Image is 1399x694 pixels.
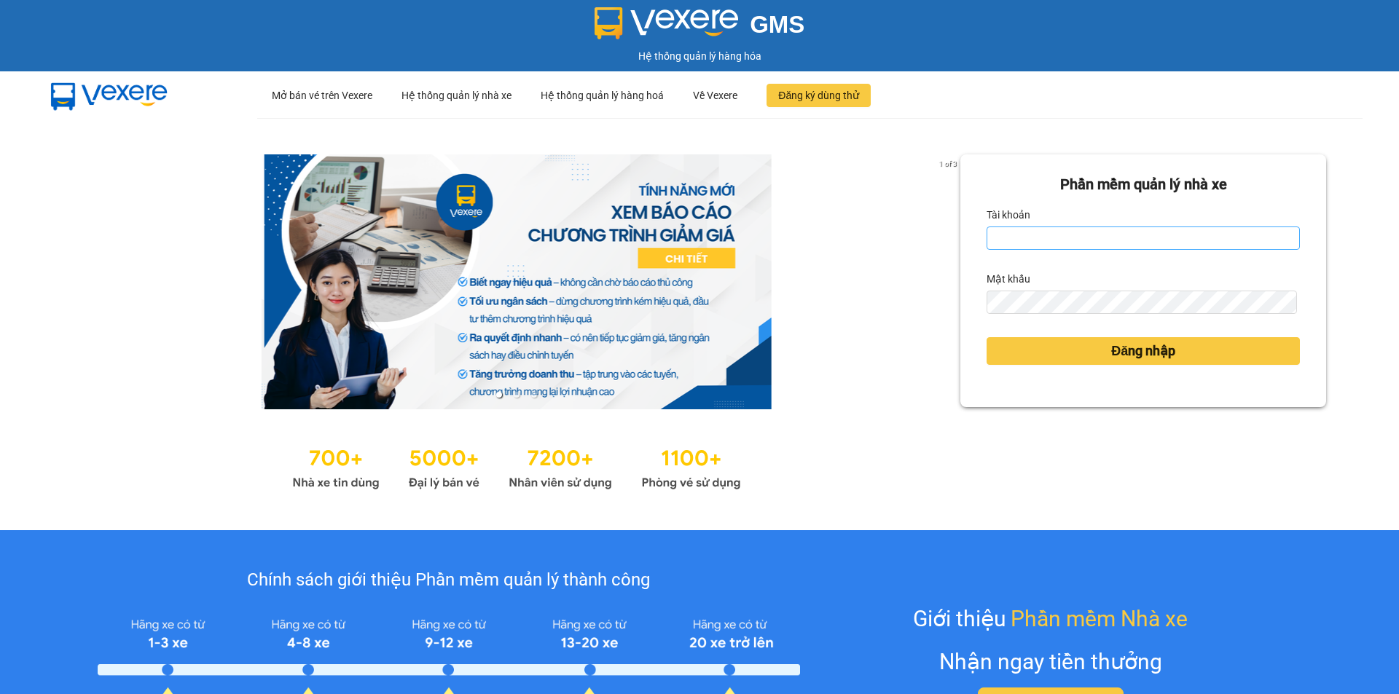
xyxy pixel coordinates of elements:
span: GMS [750,11,804,38]
img: Statistics.png [292,438,741,494]
p: 1 of 3 [935,154,960,173]
span: Phần mềm Nhà xe [1011,602,1188,636]
div: Chính sách giới thiệu Phần mềm quản lý thành công [98,567,799,594]
button: next slide / item [940,154,960,409]
li: slide item 2 [514,392,520,398]
li: slide item 3 [531,392,537,398]
button: Đăng nhập [987,337,1300,365]
div: Mở bán vé trên Vexere [272,72,372,119]
div: Hệ thống quản lý hàng hóa [4,48,1395,64]
img: mbUUG5Q.png [36,71,182,119]
span: Đăng ký dùng thử [778,87,859,103]
li: slide item 1 [496,392,502,398]
button: Đăng ký dùng thử [767,84,871,107]
img: logo 2 [595,7,739,39]
label: Tài khoản [987,203,1030,226]
div: Giới thiệu [913,602,1188,636]
a: GMS [595,22,805,33]
div: Hệ thống quản lý nhà xe [401,72,512,119]
input: Tài khoản [987,226,1300,250]
label: Mật khẩu [987,267,1030,291]
input: Mật khẩu [987,291,1296,314]
div: Hệ thống quản lý hàng hoá [541,72,664,119]
div: Về Vexere [693,72,737,119]
div: Nhận ngay tiền thưởng [939,644,1162,679]
span: Đăng nhập [1111,341,1175,361]
div: Phần mềm quản lý nhà xe [987,173,1300,196]
button: previous slide / item [73,154,93,409]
